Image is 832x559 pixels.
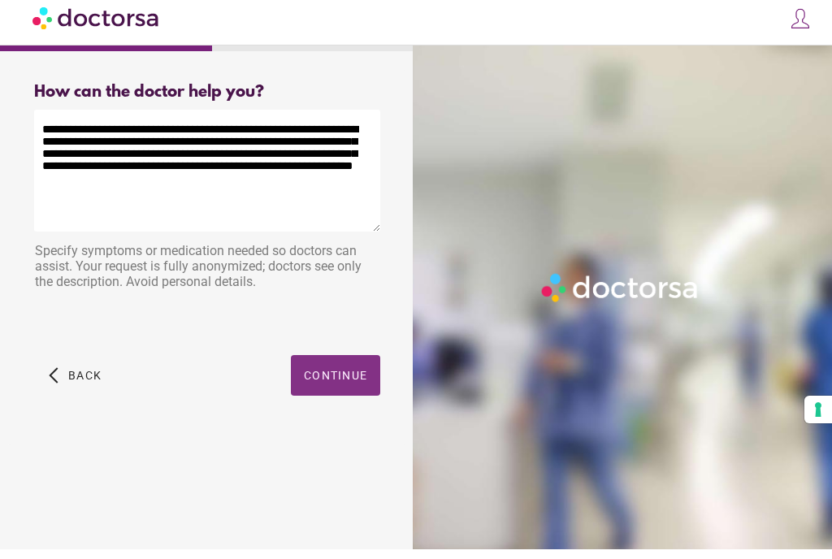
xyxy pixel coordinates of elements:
img: Logo-Doctorsa-trans-White-partial-flat.png [537,279,704,316]
span: Continue [304,379,367,392]
button: arrow_back_ios Back [42,365,108,405]
img: icons8-customer-100.png [789,17,812,40]
button: Continue [291,365,380,405]
span: Back [68,379,102,392]
img: Doctorsa.com [32,9,161,45]
div: How can the doctor help you? [34,93,380,111]
button: Your consent preferences for tracking technologies [804,405,832,433]
div: Specify symptoms or medication needed so doctors can assist. Your request is fully anonymized; do... [34,245,380,311]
